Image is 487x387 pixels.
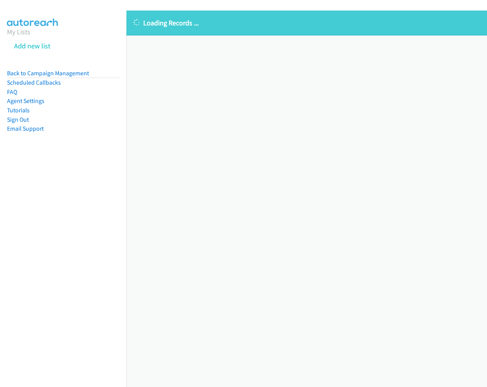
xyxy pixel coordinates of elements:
a: Sign Out [7,116,29,123]
a: My Lists [7,27,30,36]
a: Tutorials [7,107,30,114]
a: Email Support [7,125,44,132]
a: Agent Settings [7,97,44,105]
a: FAQ [7,88,17,96]
a: Back to Campaign Management [7,69,89,77]
a: Add new list [14,41,50,50]
p: Loading Records ... [133,18,480,28]
a: Scheduled Callbacks [7,79,61,86]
